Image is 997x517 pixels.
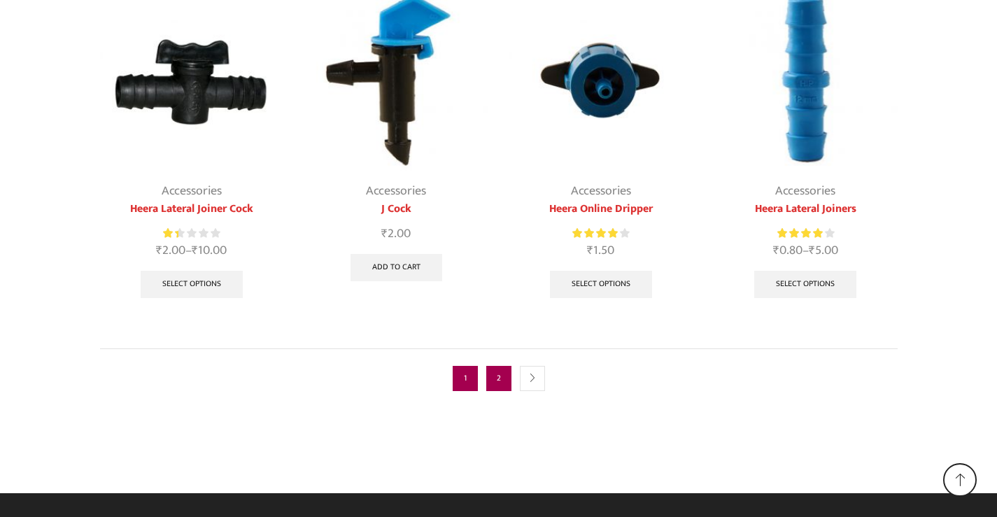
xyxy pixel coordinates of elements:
div: Rated 4.00 out of 5 [777,226,834,241]
div: Rated 1.33 out of 5 [163,226,220,241]
span: – [714,241,898,260]
bdi: 5.00 [809,240,838,261]
bdi: 1.50 [587,240,614,261]
span: Rated out of 5 [777,226,823,241]
span: ₹ [381,223,388,244]
a: Heera Online Dripper [509,201,693,218]
a: Accessories [775,180,835,201]
div: Rated 4.20 out of 5 [572,226,629,241]
a: Accessories [162,180,222,201]
a: J Cock [304,201,488,218]
a: Heera Lateral Joiner Cock [100,201,284,218]
span: Page 1 [453,366,478,391]
a: Select options for “Heera Lateral Joiners” [754,271,856,299]
nav: Product Pagination [100,348,898,408]
a: Accessories [571,180,631,201]
span: ₹ [587,240,593,261]
span: ₹ [156,240,162,261]
span: – [100,241,284,260]
a: Accessories [366,180,426,201]
a: Page 2 [486,366,511,391]
span: ₹ [809,240,815,261]
bdi: 10.00 [192,240,227,261]
bdi: 0.80 [773,240,802,261]
span: ₹ [773,240,779,261]
span: Rated out of 5 [572,226,620,241]
bdi: 2.00 [156,240,185,261]
a: Select options for “Heera Lateral Joiner Cock” [141,271,243,299]
bdi: 2.00 [381,223,411,244]
span: ₹ [192,240,198,261]
span: Rated out of 5 [163,226,178,241]
a: Select options for “Heera Online Dripper” [550,271,652,299]
a: Heera Lateral Joiners [714,201,898,218]
a: Add to cart: “J Cock” [351,254,442,282]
